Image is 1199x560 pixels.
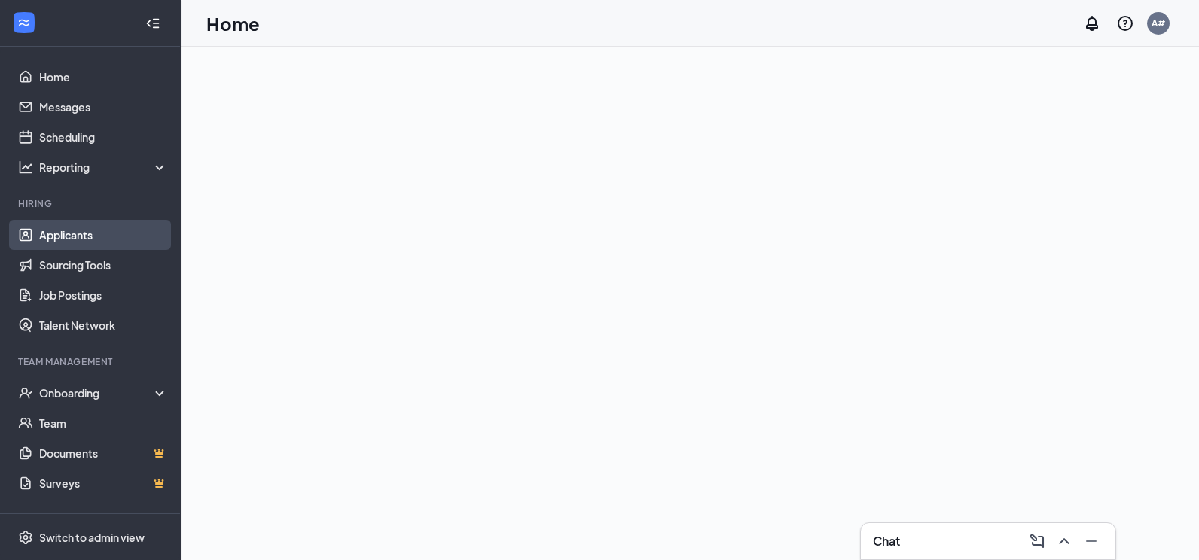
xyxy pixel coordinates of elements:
[1052,529,1076,553] button: ChevronUp
[18,355,165,368] div: Team Management
[1055,532,1073,550] svg: ChevronUp
[39,160,169,175] div: Reporting
[1082,532,1100,550] svg: Minimize
[39,220,168,250] a: Applicants
[1152,17,1165,29] div: A#
[39,280,168,310] a: Job Postings
[17,15,32,30] svg: WorkstreamLogo
[206,11,260,36] h1: Home
[1116,14,1134,32] svg: QuestionInfo
[1025,529,1049,553] button: ComposeMessage
[39,468,168,498] a: SurveysCrown
[1079,529,1103,553] button: Minimize
[39,92,168,122] a: Messages
[1028,532,1046,550] svg: ComposeMessage
[1083,14,1101,32] svg: Notifications
[39,310,168,340] a: Talent Network
[39,62,168,92] a: Home
[18,197,165,210] div: Hiring
[18,160,33,175] svg: Analysis
[18,530,33,545] svg: Settings
[39,408,168,438] a: Team
[39,250,168,280] a: Sourcing Tools
[873,533,900,549] h3: Chat
[39,438,168,468] a: DocumentsCrown
[39,122,168,152] a: Scheduling
[39,385,155,400] div: Onboarding
[39,530,145,545] div: Switch to admin view
[18,385,33,400] svg: UserCheck
[145,16,160,31] svg: Collapse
